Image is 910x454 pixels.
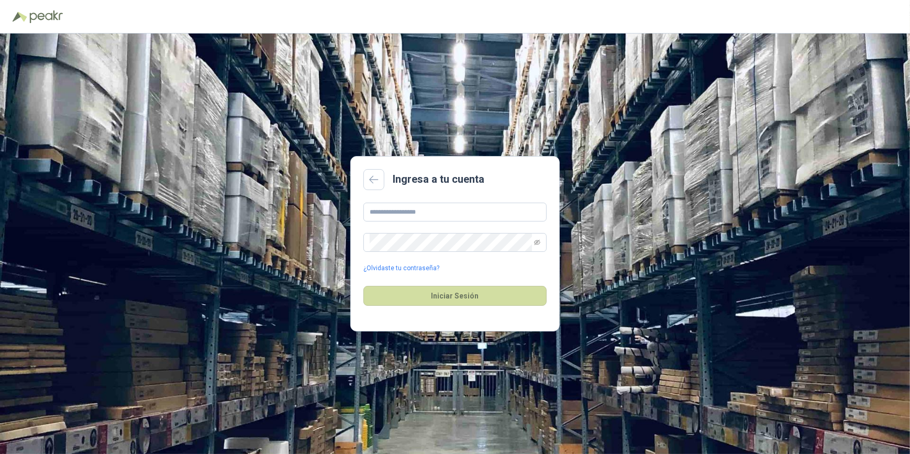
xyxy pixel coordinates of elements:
img: Logo [13,12,27,22]
img: Peakr [29,10,63,23]
span: eye-invisible [534,239,540,246]
button: Iniciar Sesión [363,286,547,306]
h2: Ingresa a tu cuenta [393,171,484,187]
a: ¿Olvidaste tu contraseña? [363,263,439,273]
